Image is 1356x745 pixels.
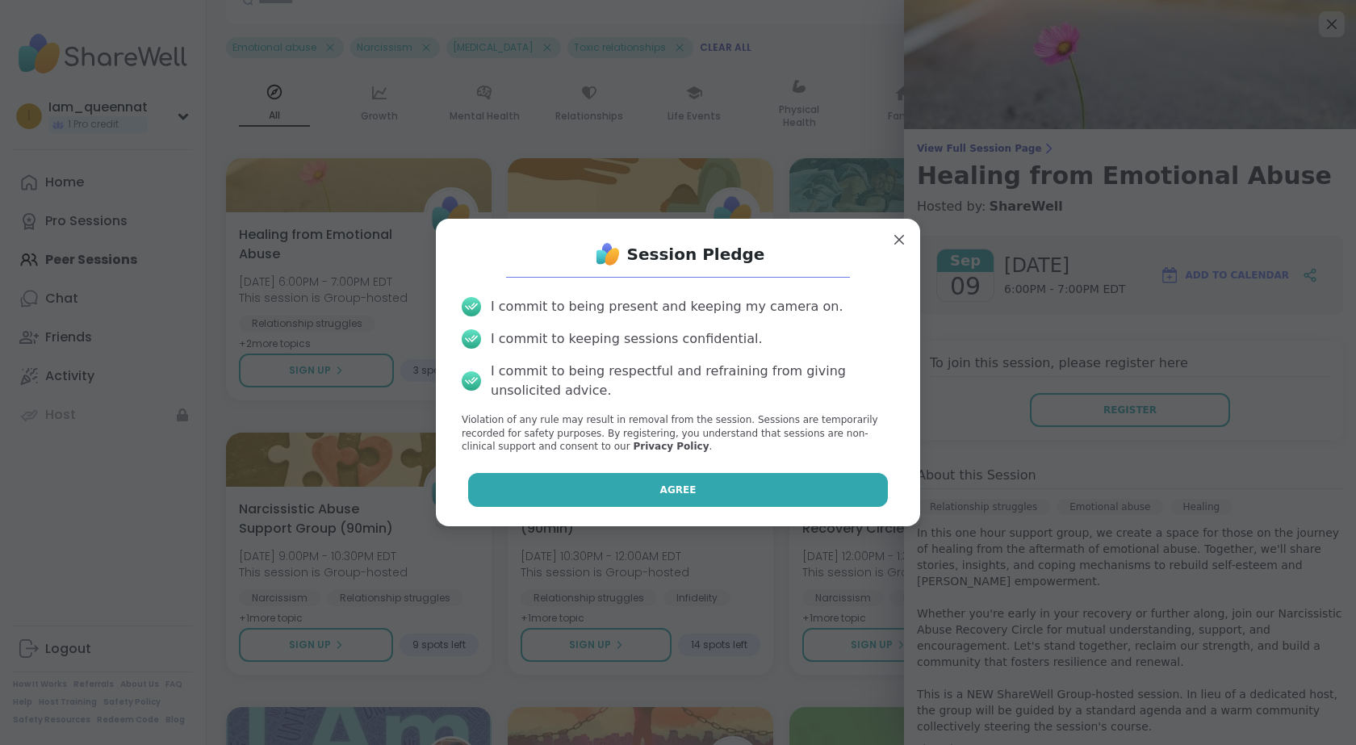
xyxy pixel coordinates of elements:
[627,243,765,266] h1: Session Pledge
[462,413,894,454] p: Violation of any rule may result in removal from the session. Sessions are temporarily recorded f...
[592,238,624,270] img: ShareWell Logo
[633,441,709,452] a: Privacy Policy
[491,329,763,349] div: I commit to keeping sessions confidential.
[491,297,843,316] div: I commit to being present and keeping my camera on.
[468,473,889,507] button: Agree
[491,362,894,400] div: I commit to being respectful and refraining from giving unsolicited advice.
[660,483,697,497] span: Agree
